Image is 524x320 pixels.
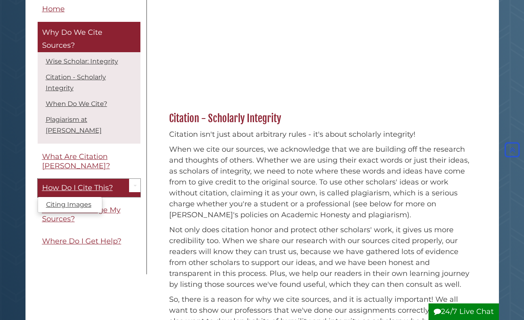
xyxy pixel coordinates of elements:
[38,22,140,53] a: Why Do We Cite Sources?
[42,206,121,224] span: How Do I Manage My Sources?
[42,153,110,171] span: What Are Citation [PERSON_NAME]?
[46,100,107,108] a: When Do We Cite?
[46,58,118,66] a: Wise Scholar: Integrity
[429,303,499,320] button: 24/7 Live Chat
[42,28,102,50] span: Why Do We Cite Sources?
[38,179,140,197] a: How Do I Cite This?
[38,199,102,211] a: Citing Images
[42,184,113,193] span: How Do I Cite This?
[503,145,522,154] a: Back to Top
[38,148,140,175] a: What Are Citation [PERSON_NAME]?
[38,201,140,228] a: How Do I Manage My Sources?
[165,112,475,125] h2: Citation - Scholarly Integrity
[46,74,106,92] a: Citation - Scholarly Integrity
[169,144,471,220] p: When we cite our sources, we acknowledge that we are building off the research and thoughts of ot...
[169,129,471,140] p: Citation isn't just about arbitrary rules - it's about scholarly integrity!
[38,232,140,250] a: Where Do I Get Help?
[169,225,471,290] p: Not only does citation honor and protect other scholars' work, it gives us more credibility too. ...
[42,4,65,13] span: Home
[42,237,121,246] span: Where Do I Get Help?
[46,116,102,135] a: Plagiarism at [PERSON_NAME]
